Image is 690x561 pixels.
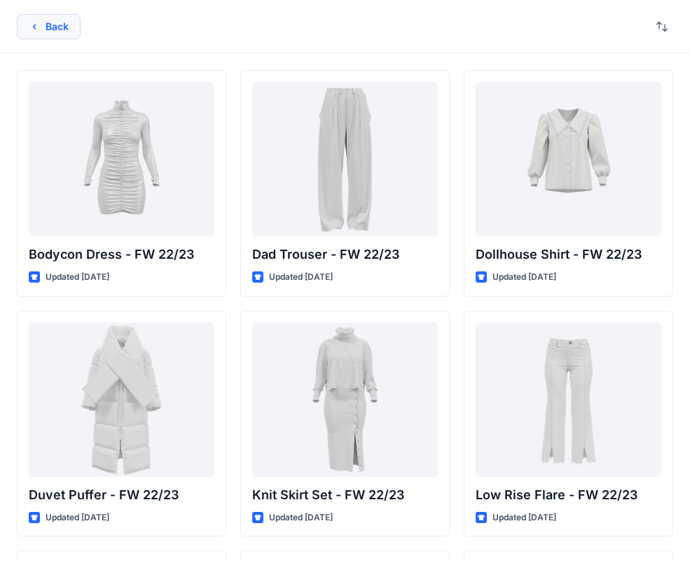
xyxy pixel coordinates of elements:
a: Duvet Puffer - FW 22/23 [29,323,214,477]
p: Updated [DATE] [492,270,556,285]
p: Bodycon Dress - FW 22/23 [29,245,214,264]
p: Knit Skirt Set - FW 22/23 [252,485,438,505]
a: Low Rise Flare - FW 22/23 [476,323,661,477]
p: Updated [DATE] [46,270,109,285]
p: Dollhouse Shirt - FW 22/23 [476,245,661,264]
a: Bodycon Dress - FW 22/23 [29,82,214,236]
a: Dollhouse Shirt - FW 22/23 [476,82,661,236]
p: Updated [DATE] [492,511,556,525]
button: Back [17,14,81,39]
a: Knit Skirt Set - FW 22/23 [252,323,438,477]
p: Duvet Puffer - FW 22/23 [29,485,214,505]
p: Dad Trouser - FW 22/23 [252,245,438,264]
p: Low Rise Flare - FW 22/23 [476,485,661,505]
p: Updated [DATE] [269,511,333,525]
p: Updated [DATE] [269,270,333,285]
a: Dad Trouser - FW 22/23 [252,82,438,236]
p: Updated [DATE] [46,511,109,525]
